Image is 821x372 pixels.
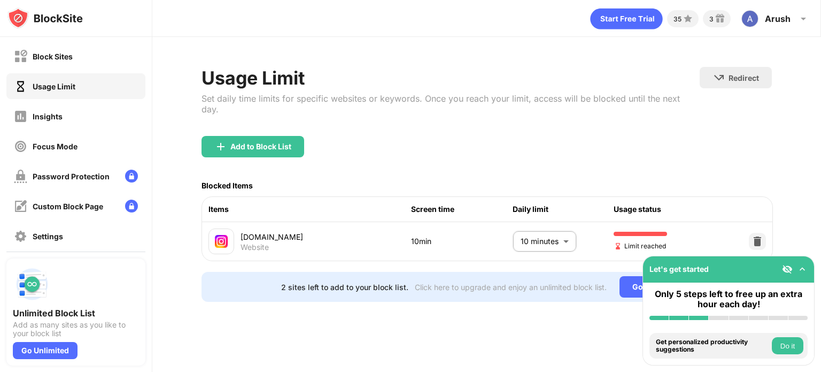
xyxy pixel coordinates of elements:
[14,50,27,63] img: block-off.svg
[797,264,808,275] img: omni-setup-toggle.svg
[513,203,614,215] div: Daily limit
[13,265,51,303] img: push-block-list.svg
[215,235,228,248] img: favicons
[33,202,103,211] div: Custom Block Page
[673,15,681,23] div: 35
[714,12,726,25] img: reward-small.svg
[614,242,622,250] img: hourglass-end.svg
[590,8,663,29] div: animation
[14,170,27,183] img: password-protection-off.svg
[521,236,559,247] p: 10 minutes
[14,200,27,213] img: customize-block-page-off.svg
[649,289,808,309] div: Only 5 steps left to free up an extra hour each day!
[33,82,75,91] div: Usage Limit
[765,13,791,24] div: Arush
[614,203,715,215] div: Usage status
[241,231,411,242] div: [DOMAIN_NAME]
[7,7,83,29] img: logo-blocksite.svg
[33,112,63,121] div: Insights
[33,142,78,151] div: Focus Mode
[13,308,139,318] div: Unlimited Block List
[14,230,27,243] img: settings-off.svg
[33,52,73,61] div: Block Sites
[656,338,769,354] div: Get personalized productivity suggestions
[411,203,513,215] div: Screen time
[649,264,709,274] div: Let's get started
[13,342,78,359] div: Go Unlimited
[202,67,700,89] div: Usage Limit
[411,236,513,247] div: 10min
[709,15,714,23] div: 3
[202,181,253,190] div: Blocked Items
[415,283,607,292] div: Click here to upgrade and enjoy an unlimited block list.
[230,142,291,151] div: Add to Block List
[13,321,139,338] div: Add as many sites as you like to your block list
[202,93,700,115] div: Set daily time limits for specific websites or keywords. Once you reach your limit, access will b...
[14,110,27,123] img: insights-off.svg
[741,10,758,27] img: ACg8ocJ3OryP2YFF33DqxMVJoTbAB5SkvEa1gQKKvXjPcV06Fex-tg=s96-c
[782,264,793,275] img: eye-not-visible.svg
[729,73,759,82] div: Redirect
[772,337,803,354] button: Do it
[33,172,110,181] div: Password Protection
[125,200,138,212] img: lock-menu.svg
[14,80,27,93] img: time-usage-on.svg
[681,12,694,25] img: points-small.svg
[614,241,666,251] span: Limit reached
[619,276,693,298] div: Go Unlimited
[241,242,269,252] div: Website
[281,283,408,292] div: 2 sites left to add to your block list.
[33,232,63,241] div: Settings
[14,140,27,153] img: focus-off.svg
[125,170,138,183] img: lock-menu.svg
[208,203,411,215] div: Items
